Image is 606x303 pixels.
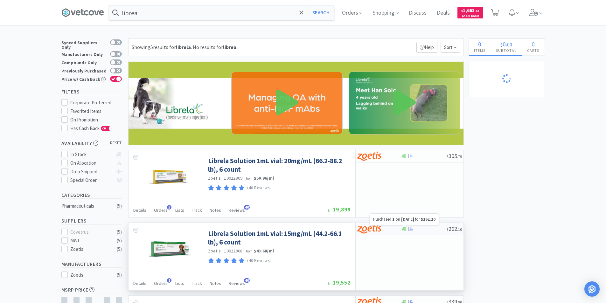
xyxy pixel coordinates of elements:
span: 00 [507,41,512,48]
div: ( 5 ) [117,271,122,279]
h4: Carts [522,47,545,53]
div: Synced Suppliers Only [61,39,107,49]
h5: Suppliers [61,217,122,224]
h5: Manufacturers [61,260,122,268]
span: $ [461,9,463,13]
span: 262 [447,225,462,232]
span: 10022809 [224,175,242,181]
span: · [243,248,245,254]
span: 0 [503,40,506,48]
span: $262.10 [421,217,435,222]
span: 0 [532,40,535,48]
div: Price w/ Cash Back [61,76,107,81]
span: Sort [441,42,460,53]
div: Open Intercom Messenger [584,281,600,297]
span: $ [447,227,449,232]
span: . 75 [457,154,462,159]
div: In Stock [70,151,113,158]
span: [DATE] [401,217,414,222]
span: Orders [154,207,168,213]
div: Special Order [70,176,113,184]
span: Showing 5 results for . No results for . [132,44,237,50]
span: Has Cash Back [70,125,110,131]
div: Favorited Items [70,107,122,115]
div: Zoetis [70,245,110,253]
span: Lists [175,207,184,213]
img: b40149b5dc464f7bb782c42bbb635572_593235.jpeg [149,229,191,271]
span: . 05 [475,9,479,13]
span: . 10 [457,227,462,232]
a: Zoetis [208,248,221,254]
span: Notes [210,280,221,286]
strong: $50.96 / ml [254,175,274,181]
div: Pharmaceuticals [61,202,113,210]
strong: $43.68 / ml [254,248,274,254]
span: Lists [175,280,184,286]
div: ( 5 ) [117,245,122,253]
p: Help [416,42,437,53]
div: Corporate Preferred [70,99,122,107]
h5: Availability [61,140,122,147]
span: Notes [210,207,221,213]
img: c1cc9729fb4c4a9c852b825ad24a1e71_402333.jpeg [149,156,191,198]
h5: Categories [61,191,122,199]
a: Zoetis [208,175,221,181]
span: Track [192,280,202,286]
div: Manufacturers Only [61,51,107,57]
span: reset [110,140,122,147]
div: Compounds Only [61,59,107,65]
span: CB [101,127,108,130]
span: from [246,249,253,253]
div: ( 5 ) [117,237,122,244]
a: Deals [434,10,452,16]
img: librela_video_thumb2.png [349,72,460,134]
span: · [243,175,245,181]
input: Search by item, sku, manufacturer, ingredient, size... [109,5,334,20]
span: Reviews [229,207,245,213]
div: Covetrus [70,228,110,236]
div: On Promotion [70,116,122,124]
span: 5 [167,205,171,210]
h4: Items [469,47,491,53]
span: Cash Back [461,14,479,18]
button: Search [308,5,334,20]
div: Drop Shipped [70,168,113,176]
div: MWI [70,237,110,244]
h5: Filters [61,88,122,95]
span: $ [500,41,503,48]
span: from [246,176,253,181]
strong: librea [223,44,236,50]
span: Details [133,280,146,286]
span: 0 [478,40,481,48]
h4: Subtotal [491,47,522,53]
img: a673e5ab4e5e497494167fe422e9a3ab.png [357,151,381,161]
span: 40 [244,205,250,210]
div: . [491,41,522,47]
a: $1,668.05Cash Back [457,4,483,21]
div: Previously Purchased [61,68,107,73]
span: 10022808 [224,248,242,254]
span: 305 [447,152,462,160]
span: 19,552 [326,279,351,286]
p: (40 Reviews) [247,185,271,191]
img: a673e5ab4e5e497494167fe422e9a3ab.png [357,224,381,234]
div: ( 5 ) [117,228,122,236]
strong: librela [176,44,191,50]
span: 1 [392,217,394,222]
span: 19,899 [326,206,351,213]
p: (40 Reviews) [247,258,271,264]
span: $ [447,154,449,159]
span: Purchased on for [373,217,435,222]
span: Track [192,207,202,213]
a: Librela Solution 1mL vial: 20mg/mL (66.2-88.2 lb), 6 count [208,156,349,174]
span: 1 [167,278,171,283]
img: librela_video_thumb1.png [231,72,343,134]
a: Discuss [406,10,429,16]
img: f1e08bf42fd64f71ac60a5052232330f_185.png [129,61,463,145]
span: · [222,248,223,254]
div: Zoetis [70,271,110,279]
div: On Allocation [70,159,113,167]
span: Details [133,207,146,213]
span: 1,668 [461,7,479,13]
span: Reviews [229,280,245,286]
